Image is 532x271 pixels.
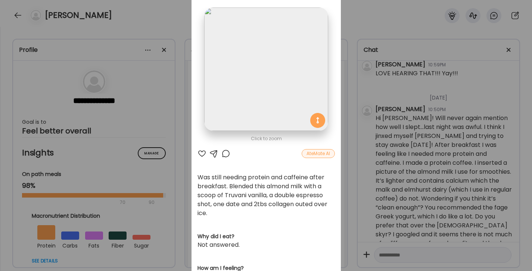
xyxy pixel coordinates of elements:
[197,240,335,249] div: Not answered.
[204,7,328,131] img: images%2Fm9fiY3mRTbTkRelbGMp9pv7HbUn1%2FXIhcNHHHsiCBmZdm3FYs%2Fy5luG1SzHjXsFda8f6R3_1080
[197,134,335,143] div: Click to zoom
[197,173,335,218] div: Was still needing protein and caffeine after breakfast. Blended this almond milk with a scoop of ...
[302,149,335,158] div: AteMate AI
[197,233,335,240] h3: Why did I eat?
